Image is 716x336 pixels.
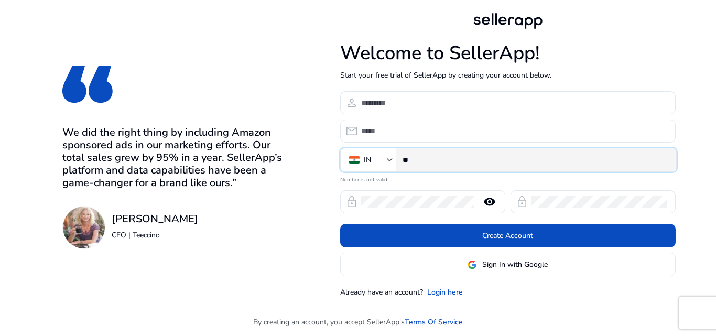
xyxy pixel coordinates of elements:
img: google-logo.svg [468,260,477,269]
p: Already have an account? [340,287,423,298]
span: Create Account [482,230,533,241]
a: Terms Of Service [405,317,463,328]
span: lock [345,196,358,208]
h3: [PERSON_NAME] [112,213,198,225]
span: lock [516,196,528,208]
mat-icon: remove_red_eye [477,196,502,208]
button: Sign In with Google [340,253,676,276]
span: email [345,125,358,137]
h3: We did the right thing by including Amazon sponsored ads in our marketing efforts. Our total sale... [62,126,286,189]
button: Create Account [340,224,676,247]
p: CEO | Teeccino [112,230,198,241]
div: IN [364,154,371,166]
mat-error: Number is not valid [340,173,676,184]
p: Start your free trial of SellerApp by creating your account below. [340,70,676,81]
span: Sign In with Google [482,259,548,270]
span: person [345,96,358,109]
h1: Welcome to SellerApp! [340,42,676,64]
a: Login here [427,287,463,298]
